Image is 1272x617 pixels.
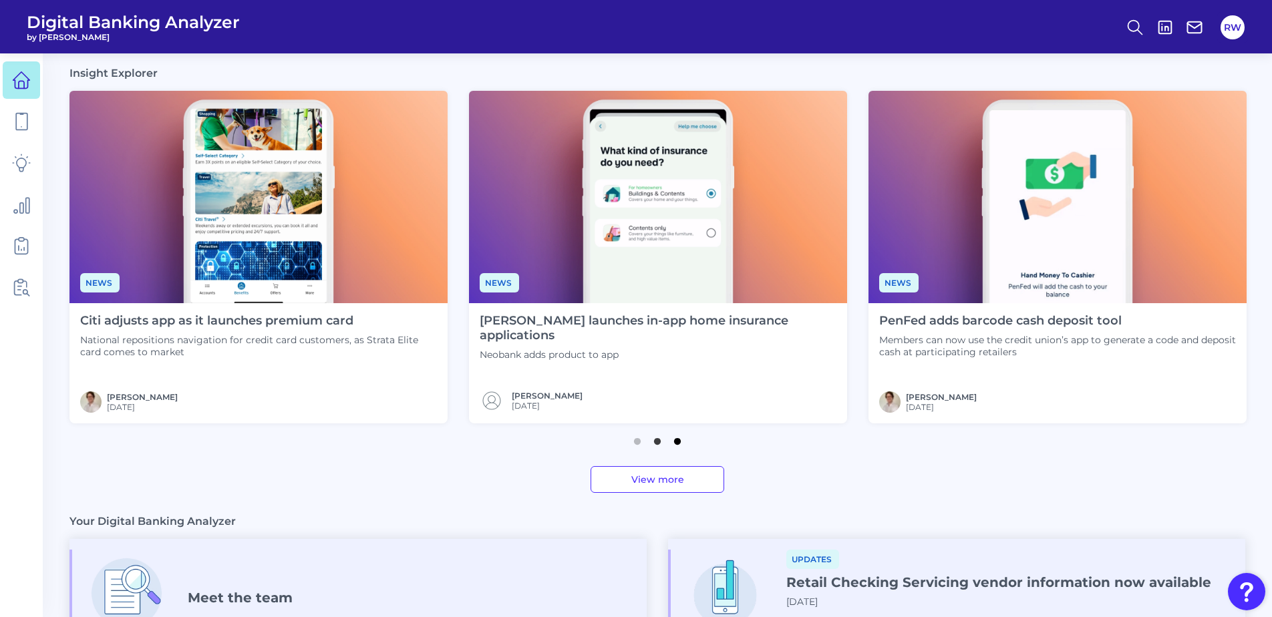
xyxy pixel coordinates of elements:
p: National repositions navigation for credit card customers, as Strata Elite card comes to market [80,334,437,358]
span: [DATE] [906,402,977,412]
span: by [PERSON_NAME] [27,32,240,42]
h4: Retail Checking Servicing vendor information now available [786,574,1211,590]
button: RW [1221,15,1245,39]
h4: Citi adjusts app as it launches premium card [80,314,437,329]
span: News [80,273,120,292]
h4: [PERSON_NAME] launches in-app home insurance applications [480,314,836,343]
h4: PenFed adds barcode cash deposit tool [879,314,1236,329]
img: News - Phone (2).png [469,91,847,303]
button: Open Resource Center [1228,573,1265,610]
span: [DATE] [786,596,818,608]
img: News - Phone.png [868,91,1247,303]
span: [DATE] [107,402,178,412]
button: 3 [671,431,684,445]
span: News [480,273,519,292]
a: [PERSON_NAME] [107,392,178,402]
span: Updates [786,550,839,569]
span: News [879,273,919,292]
a: Updates [786,552,839,565]
img: News - Phone (1).png [69,91,448,303]
h3: Insight Explorer [69,66,158,80]
button: 2 [651,431,664,445]
a: News [80,276,120,288]
a: News [879,276,919,288]
a: News [480,276,519,288]
img: MIchael McCaw [80,391,102,413]
h3: Your Digital Banking Analyzer [69,514,236,528]
span: [DATE] [512,401,583,411]
a: [PERSON_NAME] [906,392,977,402]
p: Neobank adds product to app [480,349,836,361]
button: 1 [631,431,644,445]
a: View more [591,466,724,493]
a: [PERSON_NAME] [512,391,583,401]
img: MIchael McCaw [879,391,901,413]
span: Digital Banking Analyzer [27,12,240,32]
p: Members can now use the credit union’s app to generate a code and deposit cash at participating r... [879,334,1236,358]
h4: Meet the team [188,590,293,606]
